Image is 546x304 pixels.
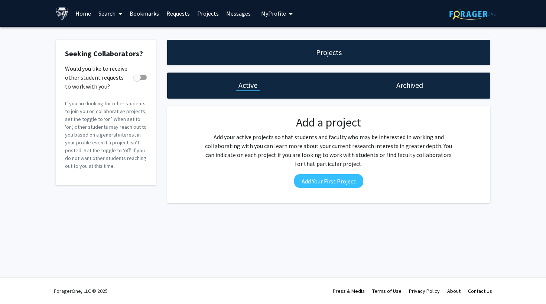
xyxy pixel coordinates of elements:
[261,10,286,17] span: My Profile
[203,132,455,168] p: Add your active projects so that students and faculty who may be interested in working and collab...
[447,288,461,294] a: About
[238,80,257,90] h1: Active
[194,0,222,26] a: Projects
[294,174,363,188] button: Add Your First Project
[163,0,194,26] a: Requests
[372,288,402,294] a: Terms of Use
[65,49,147,58] h2: Seeking Collaborators?
[56,7,69,20] img: Johns Hopkins University Logo
[203,115,455,129] h2: Add a project
[333,288,365,294] a: Press & Media
[222,0,254,26] a: Messages
[54,278,108,304] div: ForagerOne, LLC © 2025
[396,80,423,90] h1: Archived
[65,100,147,170] p: If you are looking for other students to join you on collaborative projects, set the toggle to ‘o...
[126,0,163,26] a: Bookmarks
[65,64,130,91] span: Would you like to receive other student requests to work with you?
[449,8,496,20] img: ForagerOne Logo
[6,271,32,298] iframe: Chat
[72,0,95,26] a: Home
[316,47,342,58] h1: Projects
[409,288,440,294] a: Privacy Policy
[468,288,492,294] a: Contact Us
[95,0,126,26] a: Search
